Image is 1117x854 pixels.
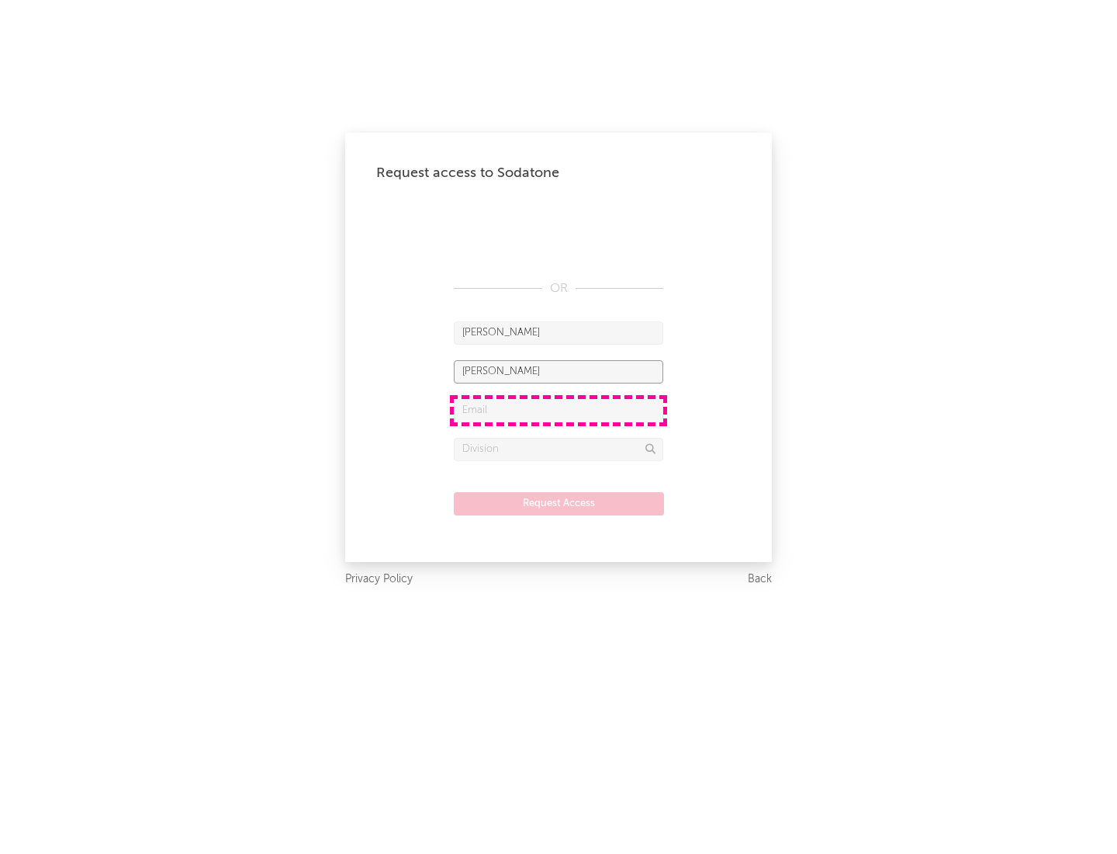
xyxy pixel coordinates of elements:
[454,399,663,422] input: Email
[454,360,663,384] input: Last Name
[748,570,772,589] a: Back
[454,279,663,298] div: OR
[454,492,664,516] button: Request Access
[454,321,663,345] input: First Name
[376,164,741,182] div: Request access to Sodatone
[454,438,663,461] input: Division
[345,570,413,589] a: Privacy Policy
